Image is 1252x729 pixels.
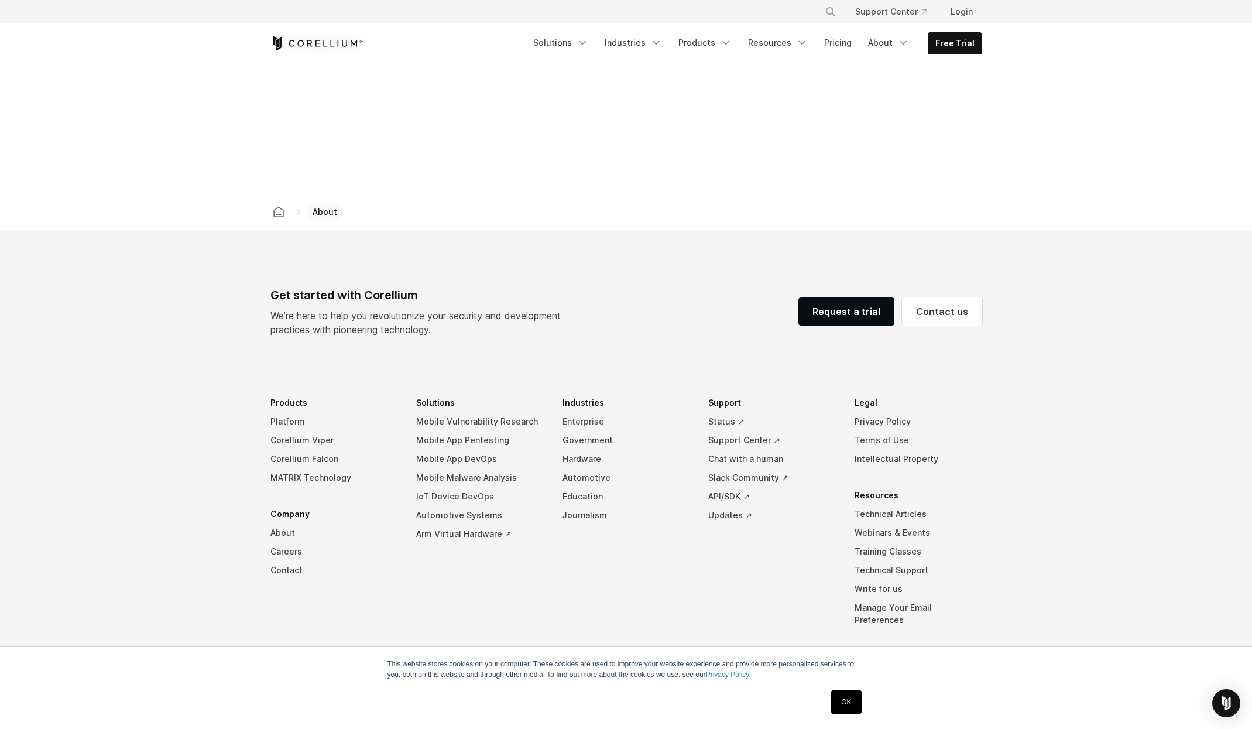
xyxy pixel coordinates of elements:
a: Updates ↗ [708,506,836,525]
a: Enterprise [562,412,690,431]
a: About [270,523,398,542]
div: Open Intercom Messenger [1212,689,1240,717]
a: Solutions [526,32,595,53]
a: Technical Support [855,561,982,580]
a: Support Center ↗ [708,431,836,450]
div: Navigation Menu [811,1,982,22]
a: Resources [741,32,815,53]
a: Request a trial [798,297,894,326]
a: Mobile Vulnerability Research [416,412,544,431]
a: MATRIX Technology [270,468,398,487]
a: Status ↗ [708,412,836,431]
a: Journalism [562,506,690,525]
a: Platform [270,412,398,431]
a: Government [562,431,690,450]
a: Automotive Systems [416,506,544,525]
span: About [308,204,342,220]
a: Arm Virtual Hardware ↗ [416,525,544,543]
a: Products [671,32,739,53]
a: Privacy Policy. [706,670,751,679]
a: Free Trial [928,33,982,54]
a: Contact us [902,297,982,326]
a: Intellectual Property [855,450,982,468]
a: Support Center [846,1,937,22]
a: Automotive [562,468,690,487]
div: Navigation Menu [526,32,982,54]
a: Login [941,1,982,22]
a: Privacy Policy [855,412,982,431]
div: Navigation Menu [270,393,982,647]
p: We’re here to help you revolutionize your security and development practices with pioneering tech... [270,309,570,337]
a: IoT Device DevOps [416,487,544,506]
p: This website stores cookies on your computer. These cookies are used to improve your website expe... [387,659,865,680]
a: Corellium Viper [270,431,398,450]
a: Education [562,487,690,506]
a: Mobile Malware Analysis [416,468,544,487]
a: API/SDK ↗ [708,487,836,506]
a: Mobile App Pentesting [416,431,544,450]
a: Technical Articles [855,505,982,523]
a: Contact [270,561,398,580]
a: Training Classes [855,542,982,561]
button: Search [820,1,841,22]
a: Manage Your Email Preferences [855,598,982,629]
a: Mobile App DevOps [416,450,544,468]
a: Industries [598,32,669,53]
a: Webinars & Events [855,523,982,542]
a: Slack Community ↗ [708,468,836,487]
a: Careers [270,542,398,561]
a: Pricing [817,32,859,53]
a: Corellium Home [270,36,363,50]
a: Chat with a human [708,450,836,468]
a: Terms of Use [855,431,982,450]
a: Corellium home [268,204,289,220]
a: Corellium Falcon [270,450,398,468]
a: Hardware [562,450,690,468]
a: About [861,32,916,53]
a: OK [831,690,861,714]
div: Get started with Corellium [270,286,570,304]
a: Write for us [855,580,982,598]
